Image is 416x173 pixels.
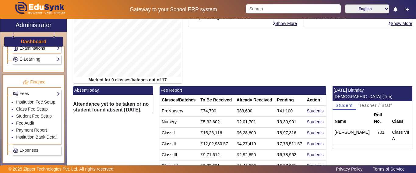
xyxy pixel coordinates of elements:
td: ₹8,97,316 [275,127,305,138]
td: ₹6,28,800 [234,127,275,138]
a: Students [307,152,323,157]
th: Pending [275,95,305,106]
h6: Attendance yet to be taken or no student found absent [DATE]. [73,101,153,113]
td: ₹41,100 [275,105,305,116]
td: Class I [160,127,198,138]
a: Students [307,130,323,135]
img: Payroll.png [13,148,18,153]
td: ₹5,32,602 [198,116,234,127]
img: finance.png [23,79,29,85]
th: Action [305,95,326,106]
input: Search [246,4,340,13]
td: ₹5,37,021 [275,160,305,171]
td: ₹2,92,650 [234,149,275,160]
td: ₹6,78,962 [275,149,305,160]
p: © 2025 Zipper Technologies Pvt. Ltd. All rights reserved. [9,166,115,172]
th: Roll No. [372,110,390,127]
th: To Be Received [198,95,234,106]
a: Dashboard [20,38,47,45]
mat-card-header: AbsentToday [73,86,153,95]
a: Privacy Policy [333,165,365,173]
h5: Gateway to your School ERP system [108,6,240,13]
a: Class Fee Setup [16,107,48,111]
th: Class [390,110,412,127]
a: Show More [388,21,413,26]
a: Institution Bank Detail [16,135,57,139]
mat-card-header: Fee Report [160,86,326,95]
span: Student [336,103,353,108]
th: Classes/Batches [160,95,198,106]
a: Fee Audit [16,121,34,125]
td: ₹74,700 [198,105,234,116]
td: Class IV [160,160,198,171]
td: Class II [160,138,198,149]
td: ₹33,600 [234,105,275,116]
td: ₹4,27,419 [234,138,275,149]
td: ₹4,46,500 [234,160,275,171]
td: Class VII A [390,127,412,144]
td: ₹9,71,612 [198,149,234,160]
td: ₹2,01,701 [234,116,275,127]
p: Finance [7,79,61,85]
td: ₹3,30,901 [275,116,305,127]
td: [PERSON_NAME] [333,127,372,144]
a: Students [307,141,323,146]
mat-card-header: [DATE] Birthday [DEMOGRAPHIC_DATA] (Tue) [333,86,413,101]
th: Name [333,110,372,127]
span: Teacher / Staff [359,103,392,108]
a: Expenses [13,147,60,154]
a: Students [307,163,323,168]
a: Students [307,119,323,124]
a: Administrator [0,19,67,32]
a: Payment Report [16,128,47,132]
td: Class III [160,149,198,160]
td: ₹7,75,511.57 [275,138,305,149]
th: Already Received [234,95,275,106]
td: ₹15,26,116 [198,127,234,138]
a: Show More [272,21,297,26]
td: ₹9,83,521 [198,160,234,171]
div: Marked for 0 classes/batches out of 17 [73,77,182,83]
td: 701 [372,127,390,144]
td: Nursery [160,116,198,127]
h2: Administrator [16,21,51,29]
a: Terms of Service [370,165,407,173]
td: ₹12,02,930.57 [198,138,234,149]
h3: Dashboard [21,39,46,44]
a: Student Fee Setup [16,114,52,118]
a: Students [307,108,323,113]
a: Institution Fee Setup [16,100,55,104]
td: PreNursery [160,105,198,116]
span: Expenses [19,148,38,153]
